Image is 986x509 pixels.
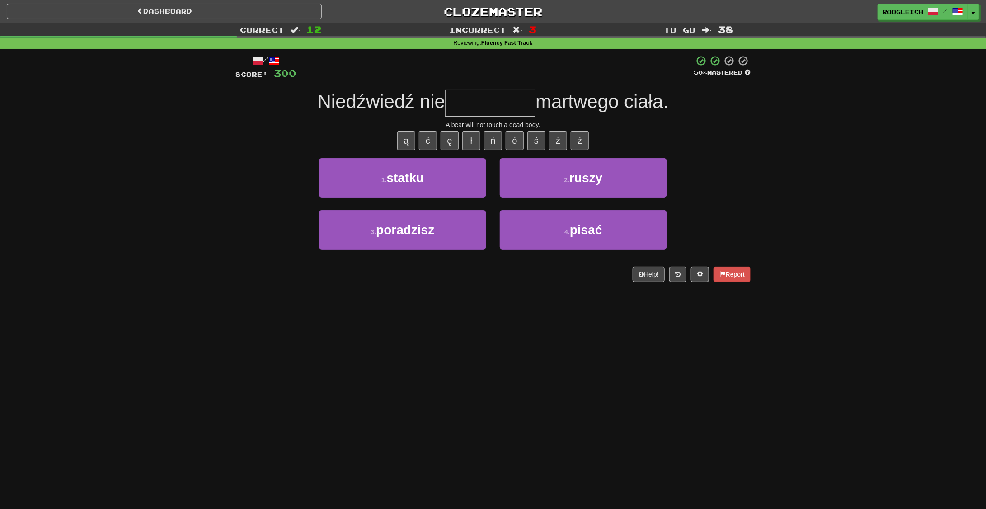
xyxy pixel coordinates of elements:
span: poradzisz [376,223,434,237]
small: 2 . [564,176,570,184]
button: Report [714,267,751,282]
button: 4.pisać [500,210,667,250]
div: A bear will not touch a dead body. [235,120,751,129]
span: Correct [240,25,284,34]
span: 50 % [694,69,707,76]
button: 1.statku [319,158,486,198]
small: 4 . [564,228,570,236]
button: ę [441,131,459,150]
span: statku [387,171,424,185]
span: / [943,7,948,14]
span: 300 [273,67,296,79]
span: martwego ciała. [535,91,668,112]
span: Niedźwiedź nie [318,91,445,112]
button: ć [419,131,437,150]
button: ś [527,131,545,150]
span: 38 [718,24,733,35]
span: Score: [235,71,268,78]
small: 1 . [381,176,387,184]
span: 3 [529,24,536,35]
span: : [702,26,712,34]
span: : [291,26,300,34]
span: Incorrect [450,25,507,34]
a: RobGleich / [878,4,968,20]
button: 2.ruszy [500,158,667,198]
button: Round history (alt+y) [669,267,686,282]
button: ó [506,131,524,150]
span: To go [664,25,696,34]
span: ruszy [569,171,602,185]
button: ź [571,131,589,150]
div: / [235,55,296,66]
span: 12 [306,24,322,35]
strong: Fluency Fast Track [481,40,532,46]
div: Mastered [694,69,751,77]
span: pisać [570,223,602,237]
span: : [513,26,523,34]
small: 3 . [371,228,376,236]
button: 3.poradzisz [319,210,486,250]
a: Clozemaster [335,4,650,19]
button: ą [397,131,415,150]
button: Help! [633,267,665,282]
span: RobGleich [883,8,923,16]
button: ż [549,131,567,150]
button: ń [484,131,502,150]
a: Dashboard [7,4,322,19]
button: ł [462,131,480,150]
